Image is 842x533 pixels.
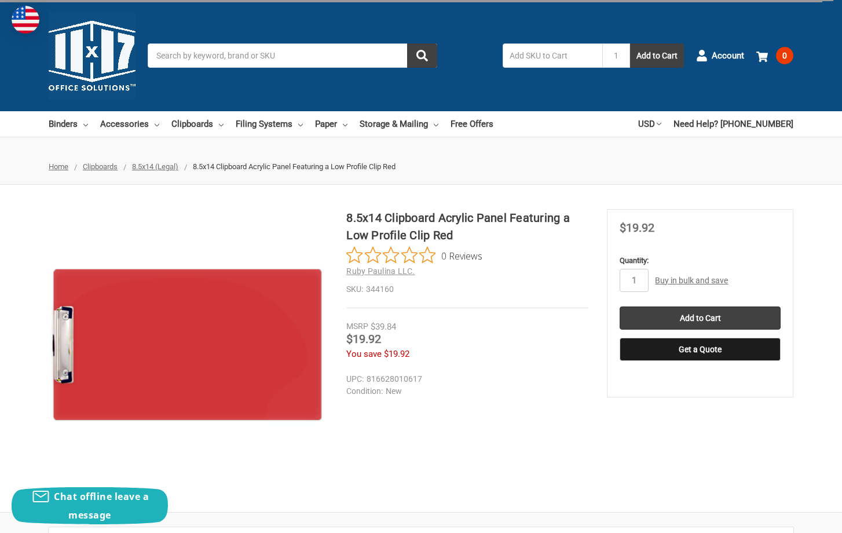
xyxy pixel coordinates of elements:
dt: SKU: [346,283,363,295]
img: 8.5x14 Clipboard Acrylic Panel Featuring a Low Profile Clip Red [49,209,327,488]
a: Accessories [100,111,159,137]
span: 0 [776,47,793,64]
a: Filing Systems [236,111,303,137]
input: Add to Cart [620,306,781,330]
img: 11x17.com [49,12,136,99]
div: MSRP [346,320,368,333]
h1: 8.5x14 Clipboard Acrylic Panel Featuring a Low Profile Clip Red [346,209,588,244]
span: Account [712,49,744,63]
button: Chat offline leave a message [12,487,168,524]
input: Search by keyword, brand or SKU [148,43,437,68]
span: $19.92 [620,221,654,235]
a: Clipboards [83,162,118,171]
button: Get a Quote [620,338,781,361]
a: Home [49,162,68,171]
a: Account [696,41,744,71]
span: $19.92 [384,349,409,359]
a: Storage & Mailing [360,111,438,137]
span: 8.5x14 Clipboard Acrylic Panel Featuring a Low Profile Clip Red [193,162,396,171]
a: Need Help? [PHONE_NUMBER] [673,111,793,137]
a: Paper [315,111,347,137]
dt: UPC: [346,373,364,385]
a: Binders [49,111,88,137]
span: You save [346,349,382,359]
button: Rated 0 out of 5 stars from 0 reviews. Jump to reviews. [346,247,482,264]
a: Buy in bulk and save [655,276,728,285]
input: Add SKU to Cart [503,43,602,68]
a: Clipboards [171,111,224,137]
dd: 816628010617 [346,373,583,385]
a: 0 [756,41,793,71]
label: Quantity: [620,255,781,266]
dd: 344160 [346,283,588,295]
span: $19.92 [346,332,381,346]
a: Free Offers [451,111,493,137]
span: $39.84 [371,322,396,332]
a: USD [638,111,661,137]
iframe: Google Customer Reviews [746,502,842,533]
dt: Condition: [346,385,383,397]
button: Add to Cart [630,43,684,68]
a: 8.5x14 (Legal) [132,162,178,171]
dd: New [346,385,583,397]
img: duty and tax information for United States [12,6,39,34]
a: Ruby Paulina LLC. [346,266,415,276]
span: Chat offline leave a message [54,490,149,521]
span: 0 Reviews [441,247,482,264]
